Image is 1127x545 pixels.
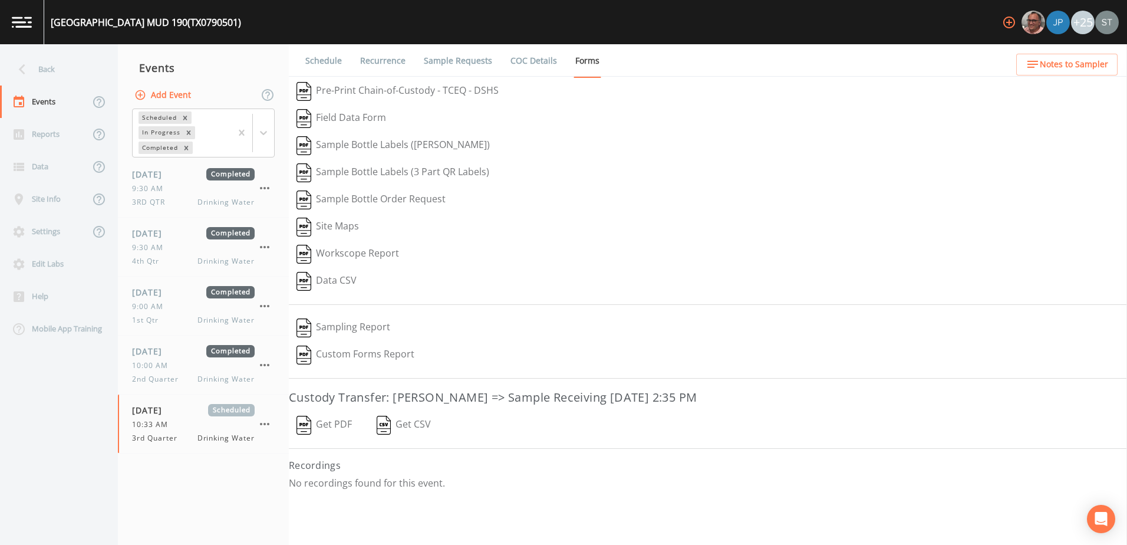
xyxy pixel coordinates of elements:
[132,419,175,430] span: 10:33 AM
[118,395,289,454] a: [DATE]Scheduled10:33 AM3rd QuarterDrinking Water
[296,191,311,209] img: svg%3e
[358,44,407,77] a: Recurrence
[132,197,172,208] span: 3RD QTR
[296,272,311,291] img: svg%3e
[132,374,186,385] span: 2nd Quarter
[118,53,289,83] div: Events
[368,412,439,439] button: Get CSV
[1040,57,1108,72] span: Notes to Sampler
[179,111,192,124] div: Remove Scheduled
[296,416,311,435] img: svg%3e
[118,336,289,395] a: [DATE]Completed10:00 AM2nd QuarterDrinking Water
[132,404,170,416] span: [DATE]
[118,277,289,336] a: [DATE]Completed9:00 AM1st QtrDrinking Water
[208,404,255,416] span: Scheduled
[132,242,170,253] span: 9:30 AM
[206,227,255,239] span: Completed
[509,44,559,77] a: COC Details
[289,268,364,295] button: Data CSV
[289,388,1127,407] h3: Custody Transfer: [PERSON_NAME] => Sample Receiving [DATE] 2:35 PM
[289,78,506,105] button: Pre-Print Chain-of-Custody - TCEQ - DSHS
[296,109,311,128] img: svg%3e
[1095,11,1119,34] img: 8315ae1e0460c39f28dd315f8b59d613
[139,111,179,124] div: Scheduled
[574,44,601,78] a: Forms
[289,186,453,214] button: Sample Bottle Order Request
[197,256,255,267] span: Drinking Water
[132,227,170,239] span: [DATE]
[289,241,407,268] button: Workscope Report
[118,218,289,277] a: [DATE]Completed9:30 AM4th QtrDrinking Water
[206,168,255,180] span: Completed
[197,315,255,326] span: Drinking Water
[1046,11,1070,34] img: 41241ef155101aa6d92a04480b0d0000
[289,477,1127,489] p: No recordings found for this event.
[206,345,255,357] span: Completed
[289,159,497,186] button: Sample Bottle Labels (3 Part QR Labels)
[289,314,398,342] button: Sampling Report
[118,159,289,218] a: [DATE]Completed9:30 AM3RD QTRDrinking Water
[1046,11,1070,34] div: Joshua gere Paul
[296,82,311,101] img: svg%3e
[139,126,182,139] div: In Progress
[139,142,180,154] div: Completed
[289,458,1127,472] h4: Recordings
[206,286,255,298] span: Completed
[1087,505,1115,533] div: Open Intercom Messenger
[296,163,311,182] img: svg%3e
[377,416,391,435] img: svg%3e
[132,168,170,180] span: [DATE]
[1021,11,1046,34] div: Mike Franklin
[296,245,311,264] img: svg%3e
[132,360,175,371] span: 10:00 AM
[51,15,241,29] div: [GEOGRAPHIC_DATA] MUD 190 (TX0790501)
[132,286,170,298] span: [DATE]
[296,319,311,337] img: svg%3e
[289,105,394,132] button: Field Data Form
[289,342,422,369] button: Custom Forms Report
[132,345,170,357] span: [DATE]
[1016,54,1118,75] button: Notes to Sampler
[132,183,170,194] span: 9:30 AM
[289,412,360,439] button: Get PDF
[12,17,32,28] img: logo
[197,433,255,444] span: Drinking Water
[1071,11,1095,34] div: +25
[132,84,196,106] button: Add Event
[296,346,311,365] img: svg%3e
[132,315,166,326] span: 1st Qtr
[132,301,170,312] span: 9:00 AM
[1021,11,1045,34] img: e2d790fa78825a4bb76dcb6ab311d44c
[132,256,166,267] span: 4th Qtr
[296,136,311,155] img: svg%3e
[180,142,193,154] div: Remove Completed
[304,44,344,77] a: Schedule
[289,214,367,241] button: Site Maps
[197,374,255,385] span: Drinking Water
[422,44,494,77] a: Sample Requests
[197,197,255,208] span: Drinking Water
[289,132,497,159] button: Sample Bottle Labels ([PERSON_NAME])
[296,218,311,237] img: svg%3e
[132,433,184,444] span: 3rd Quarter
[182,126,195,139] div: Remove In Progress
